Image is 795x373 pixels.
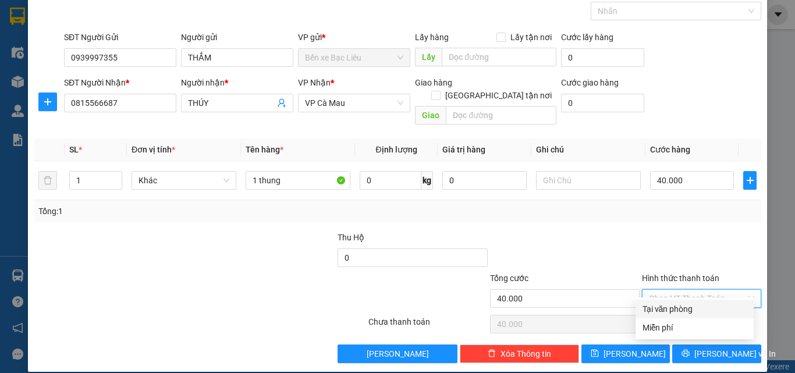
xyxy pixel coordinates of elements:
div: Người nhận [181,76,293,89]
span: Lấy [415,48,442,66]
label: Cước lấy hàng [561,33,613,42]
span: SL [69,145,79,154]
span: Giá trị hàng [442,145,485,154]
span: Xóa Thông tin [501,347,551,360]
span: user-add [277,98,286,108]
div: VP gửi [298,31,410,44]
div: Người gửi [181,31,293,44]
span: Khác [139,172,229,189]
span: Giao [415,106,446,125]
button: delete [38,171,57,190]
input: Cước lấy hàng [561,48,644,67]
span: kg [421,171,433,190]
input: Ghi Chú [536,171,641,190]
span: Thu Hộ [338,233,364,242]
div: Miễn phí [643,321,747,334]
li: 85 [PERSON_NAME] [5,26,222,40]
span: phone [67,42,76,52]
input: Dọc đường [446,106,556,125]
li: 02839.63.63.63 [5,40,222,55]
button: [PERSON_NAME] [338,344,457,363]
span: Cước hàng [650,145,690,154]
div: Tổng: 1 [38,205,308,218]
b: GỬI : Bến xe Bạc Liêu [5,73,159,92]
span: Đơn vị tính [132,145,175,154]
span: Định lượng [375,145,417,154]
span: [PERSON_NAME] [604,347,666,360]
label: Hình thức thanh toán [642,273,719,283]
button: deleteXóa Thông tin [460,344,579,363]
th: Ghi chú [531,138,645,161]
span: environment [67,28,76,37]
span: Giao hàng [415,78,452,87]
button: plus [38,93,57,111]
div: Tại văn phòng [643,303,747,315]
div: SĐT Người Nhận [64,76,176,89]
div: SĐT Người Gửi [64,31,176,44]
span: Lấy tận nơi [506,31,556,44]
button: printer[PERSON_NAME] và In [672,344,761,363]
span: plus [744,176,756,185]
span: [GEOGRAPHIC_DATA] tận nơi [441,89,556,102]
div: Chưa thanh toán [367,315,489,336]
span: Lấy hàng [415,33,449,42]
b: [PERSON_NAME] [67,8,165,22]
span: delete [488,349,496,358]
span: printer [682,349,690,358]
input: 0 [442,171,526,190]
span: Bến xe Bạc Liêu [305,49,403,66]
span: [PERSON_NAME] và In [694,347,776,360]
span: plus [39,97,56,106]
span: VP Nhận [298,78,331,87]
span: VP Cà Mau [305,94,403,112]
label: Cước giao hàng [561,78,619,87]
span: [PERSON_NAME] [367,347,429,360]
button: save[PERSON_NAME] [581,344,670,363]
span: Tên hàng [246,145,283,154]
button: plus [743,171,757,190]
input: Cước giao hàng [561,94,644,112]
span: save [591,349,599,358]
input: VD: Bàn, Ghế [246,171,350,190]
input: Dọc đường [442,48,556,66]
span: Tổng cước [490,273,528,283]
